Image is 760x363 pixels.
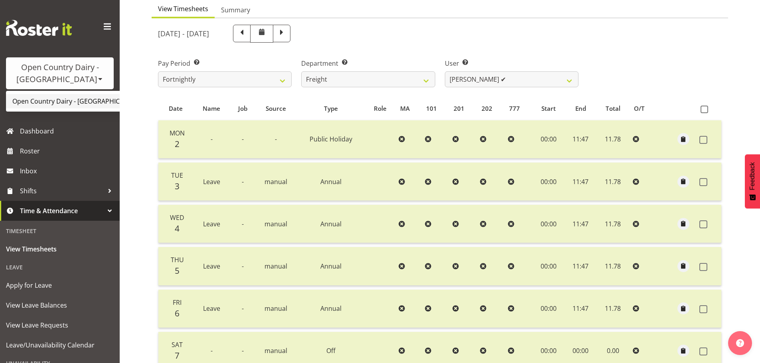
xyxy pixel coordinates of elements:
[175,308,180,319] span: 6
[242,135,244,143] span: -
[170,213,184,222] span: Wed
[426,104,445,113] div: 101
[20,125,116,137] span: Dashboard
[6,339,114,351] span: Leave/Unavailability Calendar
[158,4,208,14] span: View Timesheets
[454,104,472,113] div: 201
[6,319,114,331] span: View Leave Requests
[242,262,244,271] span: -
[20,165,116,177] span: Inbox
[596,290,629,328] td: 11.78
[296,163,365,201] td: Annual
[296,247,365,285] td: Annual
[296,120,365,159] td: Public Holiday
[175,181,180,192] span: 3
[203,220,220,228] span: Leave
[749,162,756,190] span: Feedback
[2,239,118,259] a: View Timesheets
[301,59,435,68] label: Department
[6,299,114,311] span: View Leave Balances
[203,304,220,313] span: Leave
[242,177,244,186] span: -
[197,104,225,113] div: Name
[570,104,592,113] div: End
[265,262,287,271] span: manual
[260,104,292,113] div: Source
[596,120,629,159] td: 11.78
[537,104,561,113] div: Start
[2,335,118,355] a: Leave/Unavailability Calendar
[565,205,596,243] td: 11:47
[20,205,104,217] span: Time & Attendance
[203,177,220,186] span: Leave
[6,20,72,36] img: Rosterit website logo
[596,205,629,243] td: 11.78
[14,61,106,85] div: Open Country Dairy - [GEOGRAPHIC_DATA]
[158,29,209,38] h5: [DATE] - [DATE]
[265,304,287,313] span: manual
[2,315,118,335] a: View Leave Requests
[6,243,114,255] span: View Timesheets
[175,350,180,361] span: 7
[275,135,277,143] span: -
[509,104,528,113] div: 777
[6,94,160,108] a: Open Country Dairy - [GEOGRAPHIC_DATA]
[172,340,183,349] span: Sat
[171,255,184,264] span: Thu
[170,129,185,137] span: Mon
[445,59,578,68] label: User
[532,205,565,243] td: 00:00
[532,290,565,328] td: 00:00
[565,120,596,159] td: 11:47
[532,163,565,201] td: 00:00
[596,163,629,201] td: 11.78
[565,163,596,201] td: 11:47
[211,346,213,355] span: -
[265,346,287,355] span: manual
[20,145,116,157] span: Roster
[369,104,391,113] div: Role
[158,59,292,68] label: Pay Period
[301,104,361,113] div: Type
[2,259,118,275] div: Leave
[296,205,365,243] td: Annual
[2,275,118,295] a: Apply for Leave
[532,247,565,285] td: 00:00
[565,290,596,328] td: 11:47
[596,247,629,285] td: 11.78
[235,104,251,113] div: Job
[242,304,244,313] span: -
[296,290,365,328] td: Annual
[221,5,250,15] span: Summary
[175,223,180,234] span: 4
[400,104,417,113] div: MA
[242,220,244,228] span: -
[171,171,183,180] span: Tue
[634,104,653,113] div: O/T
[2,223,118,239] div: Timesheet
[175,265,180,276] span: 5
[482,104,500,113] div: 202
[242,346,244,355] span: -
[6,279,114,291] span: Apply for Leave
[565,247,596,285] td: 11:47
[175,138,180,149] span: 2
[203,262,220,271] span: Leave
[745,154,760,208] button: Feedback - Show survey
[601,104,625,113] div: Total
[163,104,188,113] div: Date
[211,135,213,143] span: -
[173,298,182,307] span: Fri
[265,220,287,228] span: manual
[532,120,565,159] td: 00:00
[736,339,744,347] img: help-xxl-2.png
[265,177,287,186] span: manual
[20,185,104,197] span: Shifts
[2,295,118,315] a: View Leave Balances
